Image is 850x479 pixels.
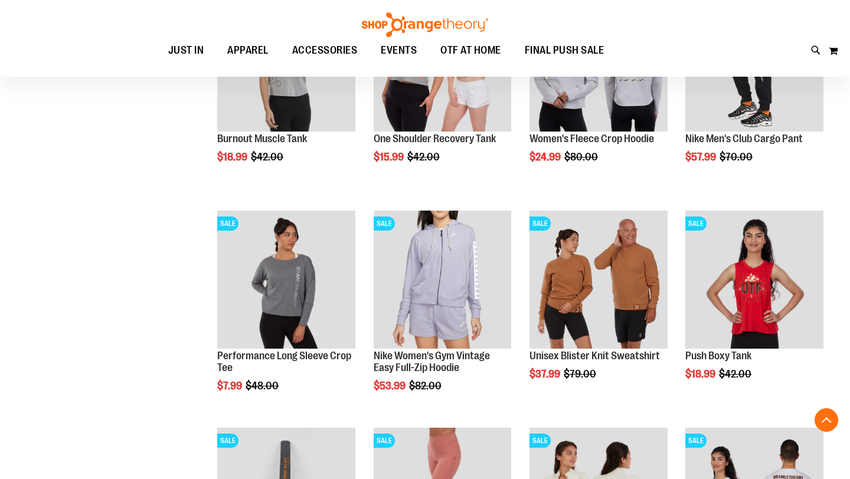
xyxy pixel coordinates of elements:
span: $70.00 [720,151,754,163]
span: $80.00 [564,151,600,163]
span: JUST IN [168,37,204,64]
span: $24.99 [529,151,563,163]
span: SALE [685,216,707,231]
span: ACCESSORIES [292,37,358,64]
div: product [368,205,518,421]
span: SALE [529,434,551,448]
span: $15.99 [374,151,406,163]
a: One Shoulder Recovery Tank [374,133,496,145]
a: Product image for Unisex Blister Knit SweatshirtSALE [529,211,668,350]
img: Product image for Nike Gym Vintage Easy Full Zip Hoodie [374,211,512,349]
span: OTF AT HOME [440,37,501,64]
span: $7.99 [217,380,244,392]
span: $37.99 [529,368,562,380]
a: Nike Women's Gym Vintage Easy Full-Zip Hoodie [374,350,490,373]
span: $42.00 [251,151,285,163]
a: JUST IN [156,37,216,64]
span: SALE [685,434,707,448]
img: Product image for Push Boxy Tank [685,211,823,349]
a: Women's Fleece Crop Hoodie [529,133,654,145]
span: $79.00 [564,368,598,380]
img: Product image for Performance Long Sleeve Crop Tee [217,211,355,349]
span: $53.99 [374,380,407,392]
div: product [679,205,829,410]
span: SALE [217,434,238,448]
span: SALE [217,216,238,231]
span: $42.00 [719,368,753,380]
button: Back To Top [815,408,838,432]
span: $18.99 [685,368,717,380]
a: Product image for Nike Gym Vintage Easy Full Zip HoodieSALE [374,211,512,350]
a: Burnout Muscle Tank [217,133,307,145]
div: product [524,205,674,410]
div: product [211,205,361,421]
a: Product image for Performance Long Sleeve Crop TeeSALE [217,211,355,350]
a: Nike Men's Club Cargo Pant [685,133,803,145]
span: SALE [374,216,395,231]
img: Shop Orangetheory [360,12,490,37]
a: ACCESSORIES [280,37,370,64]
a: FINAL PUSH SALE [513,37,616,64]
span: $42.00 [407,151,442,163]
a: Push Boxy Tank [685,350,751,362]
span: FINAL PUSH SALE [525,37,604,64]
span: $57.99 [685,151,718,163]
img: Product image for Unisex Blister Knit Sweatshirt [529,211,668,349]
a: Performance Long Sleeve Crop Tee [217,350,351,373]
span: $82.00 [409,380,443,392]
a: EVENTS [369,37,429,64]
span: $48.00 [246,380,280,392]
span: SALE [374,434,395,448]
span: EVENTS [381,37,417,64]
a: OTF AT HOME [429,37,513,64]
span: $18.99 [217,151,249,163]
a: Unisex Blister Knit Sweatshirt [529,350,660,362]
span: APPAREL [227,37,269,64]
span: SALE [529,216,551,231]
a: APPAREL [215,37,280,64]
a: Product image for Push Boxy TankSALE [685,211,823,350]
